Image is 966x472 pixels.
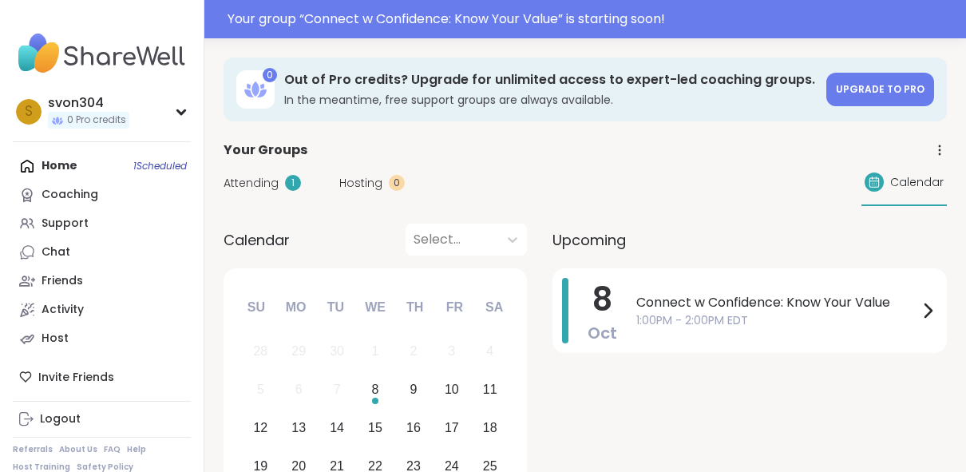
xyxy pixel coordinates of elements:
div: Invite Friends [13,363,191,391]
div: 29 [291,340,306,362]
span: Upcoming [552,229,626,251]
a: Activity [13,295,191,324]
div: Choose Wednesday, October 8th, 2025 [358,373,393,407]
span: Connect w Confidence: Know Your Value [636,293,918,312]
div: Choose Monday, October 13th, 2025 [282,411,316,446]
div: Choose Friday, October 10th, 2025 [434,373,469,407]
div: Su [239,290,274,325]
div: Logout [40,411,81,427]
div: Mo [278,290,313,325]
span: Your Groups [224,141,307,160]
div: We [358,290,393,325]
a: FAQ [104,444,121,455]
div: 7 [334,379,341,400]
div: Activity [42,302,84,318]
div: 9 [410,379,417,400]
span: Upgrade to Pro [836,82,924,96]
div: Choose Wednesday, October 15th, 2025 [358,411,393,446]
div: Not available Friday, October 3rd, 2025 [434,335,469,369]
div: 0 [389,175,405,191]
div: 1 [285,175,301,191]
div: 6 [295,379,303,400]
div: 12 [253,417,267,438]
div: 0 [263,68,277,82]
div: Th [398,290,433,325]
div: Not available Monday, October 6th, 2025 [282,373,316,407]
a: Host [13,324,191,353]
a: About Us [59,444,97,455]
div: Not available Sunday, September 28th, 2025 [243,335,278,369]
div: Choose Sunday, October 12th, 2025 [243,411,278,446]
h3: In the meantime, free support groups are always available. [284,92,817,108]
span: s [25,101,33,122]
span: 0 Pro credits [67,113,126,127]
div: 5 [257,379,264,400]
div: svon304 [48,94,129,112]
span: Calendar [890,174,944,191]
a: Help [127,444,146,455]
div: 15 [368,417,382,438]
span: Hosting [339,175,382,192]
div: Choose Saturday, October 18th, 2025 [473,411,507,446]
div: Not available Saturday, October 4th, 2025 [473,335,507,369]
div: Host [42,331,69,347]
div: 17 [445,417,459,438]
div: Tu [318,290,353,325]
div: Coaching [42,187,98,203]
div: 30 [330,340,344,362]
span: 8 [592,277,612,322]
div: 28 [253,340,267,362]
div: Not available Wednesday, October 1st, 2025 [358,335,393,369]
a: Friends [13,267,191,295]
div: Choose Friday, October 17th, 2025 [434,411,469,446]
div: Your group “ Connect w Confidence: Know Your Value ” is starting soon! [228,10,956,29]
div: 11 [483,379,497,400]
div: Choose Tuesday, October 14th, 2025 [320,411,354,446]
div: Choose Thursday, October 16th, 2025 [397,411,431,446]
div: 18 [483,417,497,438]
div: Chat [42,244,70,260]
a: Support [13,209,191,238]
h3: Out of Pro credits? Upgrade for unlimited access to expert-led coaching groups. [284,71,817,89]
div: 4 [486,340,493,362]
div: Not available Thursday, October 2nd, 2025 [397,335,431,369]
span: 1:00PM - 2:00PM EDT [636,312,918,329]
div: 10 [445,379,459,400]
a: Referrals [13,444,53,455]
div: 8 [372,379,379,400]
div: Support [42,216,89,232]
div: Sa [477,290,512,325]
div: 1 [372,340,379,362]
span: Oct [588,322,617,344]
a: Logout [13,405,191,434]
div: Not available Sunday, October 5th, 2025 [243,373,278,407]
div: Not available Monday, September 29th, 2025 [282,335,316,369]
div: Not available Tuesday, October 7th, 2025 [320,373,354,407]
div: 3 [448,340,455,362]
span: Attending [224,175,279,192]
a: Chat [13,238,191,267]
a: Upgrade to Pro [826,73,934,106]
div: Friends [42,273,83,289]
div: Choose Thursday, October 9th, 2025 [397,373,431,407]
img: ShareWell Nav Logo [13,26,191,81]
div: Choose Saturday, October 11th, 2025 [473,373,507,407]
span: Calendar [224,229,290,251]
div: Not available Tuesday, September 30th, 2025 [320,335,354,369]
a: Coaching [13,180,191,209]
div: 13 [291,417,306,438]
div: 14 [330,417,344,438]
div: 16 [406,417,421,438]
div: 2 [410,340,417,362]
div: Fr [437,290,472,325]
